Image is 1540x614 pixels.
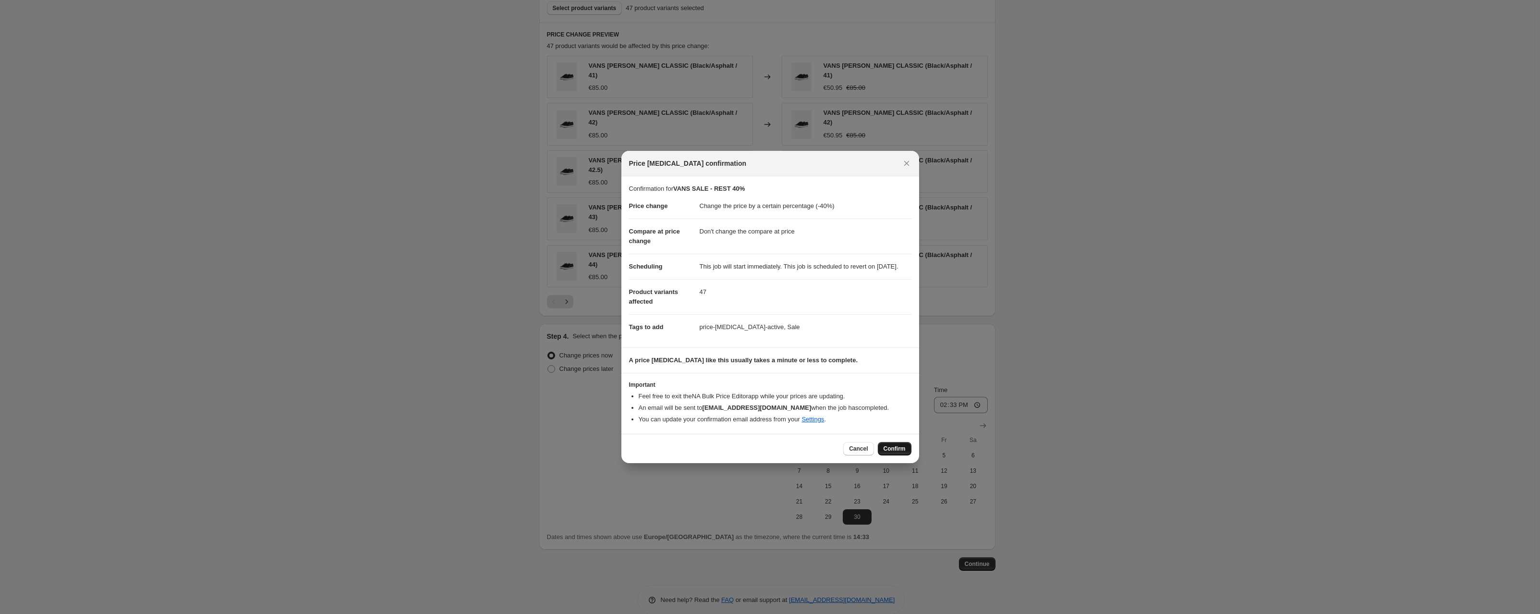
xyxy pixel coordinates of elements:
[700,254,911,279] dd: This job will start immediately. This job is scheduled to revert on [DATE].
[629,381,911,389] h3: Important
[629,202,668,209] span: Price change
[700,194,911,219] dd: Change the price by a certain percentage (-40%)
[900,157,913,170] button: Close
[629,288,679,305] span: Product variants affected
[700,314,911,340] dd: price-[MEDICAL_DATA]-active, Sale
[639,415,911,424] li: You can update your confirmation email address from your .
[629,263,663,270] span: Scheduling
[629,184,911,194] p: Confirmation for
[700,219,911,244] dd: Don't change the compare at price
[702,404,811,411] b: [EMAIL_ADDRESS][DOMAIN_NAME]
[629,323,664,331] span: Tags to add
[843,442,873,455] button: Cancel
[629,356,858,364] b: A price [MEDICAL_DATA] like this usually takes a minute or less to complete.
[629,159,747,168] span: Price [MEDICAL_DATA] confirmation
[884,445,906,453] span: Confirm
[639,392,911,401] li: Feel free to exit the NA Bulk Price Editor app while your prices are updating.
[639,403,911,413] li: An email will be sent to when the job has completed .
[629,228,680,245] span: Compare at price change
[700,279,911,305] dd: 47
[849,445,868,453] span: Cancel
[801,416,824,423] a: Settings
[673,185,745,192] b: VANS SALE - REST 40%
[878,442,911,455] button: Confirm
